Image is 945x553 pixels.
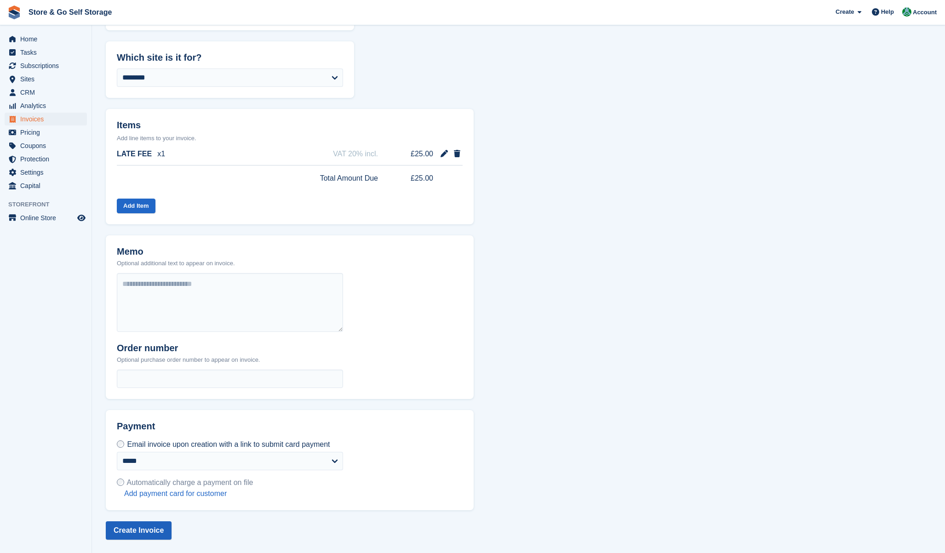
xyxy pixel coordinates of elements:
a: menu [5,86,87,99]
span: Create [836,7,854,17]
h2: Which site is it for? [117,52,343,63]
a: menu [5,73,87,86]
a: Preview store [76,212,87,223]
h2: Memo [117,246,235,257]
button: Add Item [117,199,155,214]
span: Help [881,7,894,17]
span: x1 [157,148,165,160]
span: Tasks [20,46,75,59]
img: stora-icon-8386f47178a22dfd0bd8f6a31ec36ba5ce8667c1dd55bd0f319d3a0aa187defe.svg [7,6,21,19]
span: Storefront [8,200,92,209]
h2: Items [117,120,463,132]
a: menu [5,59,87,72]
span: Analytics [20,99,75,112]
span: VAT 20% incl. [333,148,378,160]
a: menu [5,99,87,112]
a: menu [5,46,87,59]
span: LATE FEE [117,148,152,160]
input: Email invoice upon creation with a link to submit card payment [117,440,124,448]
span: CRM [20,86,75,99]
a: menu [5,211,87,224]
button: Create Invoice [106,521,172,540]
span: Protection [20,153,75,165]
img: Adeel Hussain [902,7,911,17]
p: Optional purchase order number to appear on invoice. [117,355,260,365]
span: Invoices [20,113,75,125]
span: Account [913,8,937,17]
span: £25.00 [398,173,433,184]
span: Capital [20,179,75,192]
span: Coupons [20,139,75,152]
p: Optional additional text to appear on invoice. [117,259,235,268]
span: Pricing [20,126,75,139]
span: £25.00 [398,148,433,160]
a: menu [5,33,87,46]
a: menu [5,139,87,152]
span: Subscriptions [20,59,75,72]
input: Automatically charge a payment on file Add payment card for customer [117,479,124,486]
a: menu [5,126,87,139]
span: Online Store [20,211,75,224]
span: Home [20,33,75,46]
h2: Payment [117,421,343,439]
span: Sites [20,73,75,86]
a: menu [5,153,87,165]
a: Add payment card for customer [124,489,253,498]
a: Store & Go Self Storage [25,5,115,20]
p: Add line items to your invoice. [117,134,463,143]
span: Settings [20,166,75,179]
span: Total Amount Due [320,173,378,184]
span: Email invoice upon creation with a link to submit card payment [127,440,330,448]
a: menu [5,179,87,192]
h2: Order number [117,343,260,353]
a: menu [5,113,87,125]
a: menu [5,166,87,179]
span: Automatically charge a payment on file [127,479,253,486]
